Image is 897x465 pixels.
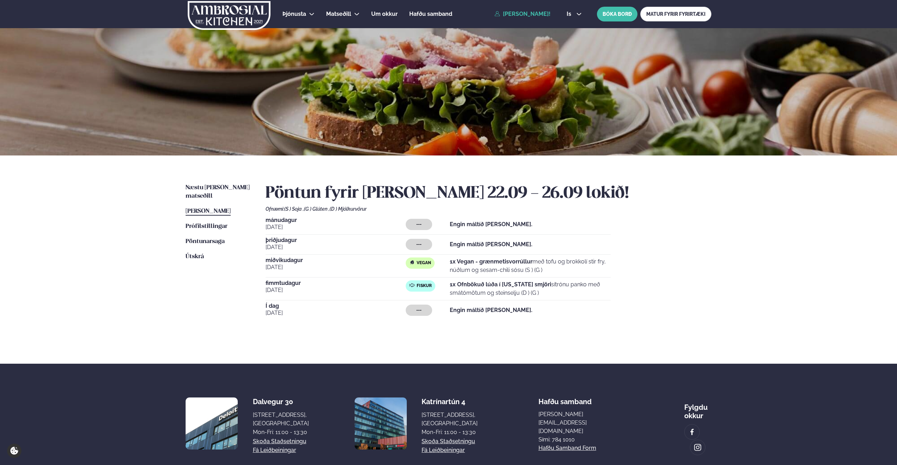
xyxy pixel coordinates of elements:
[690,440,705,455] a: image alt
[186,185,250,199] span: Næstu [PERSON_NAME] matseðill
[409,10,452,18] a: Hafðu samband
[266,206,711,212] div: Ofnæmi:
[266,263,406,272] span: [DATE]
[450,281,551,288] strong: 1x Ofnbökuð lúða í [US_STATE] smjöri
[371,10,398,18] a: Um okkur
[422,411,478,428] div: [STREET_ADDRESS], [GEOGRAPHIC_DATA]
[371,11,398,17] span: Um okkur
[266,237,406,243] span: þriðjudagur
[7,444,21,458] a: Cookie settings
[417,283,432,289] span: Fiskur
[326,11,351,17] span: Matseðill
[282,11,306,17] span: Þjónusta
[422,437,475,446] a: Skoða staðsetningu
[409,282,415,288] img: fish.svg
[282,10,306,18] a: Þjónusta
[355,397,407,450] img: image alt
[253,437,306,446] a: Skoða staðsetningu
[538,410,623,435] a: [PERSON_NAME][EMAIL_ADDRESS][DOMAIN_NAME]
[266,309,406,317] span: [DATE]
[450,307,532,313] strong: Engin máltíð [PERSON_NAME].
[284,206,304,212] span: (S ) Soja ,
[422,446,465,454] a: Fá leiðbeiningar
[330,206,367,212] span: (D ) Mjólkurvörur
[253,397,309,406] div: Dalvegur 30
[304,206,330,212] span: (G ) Glúten ,
[186,208,231,214] span: [PERSON_NAME]
[186,253,204,261] a: Útskrá
[266,286,406,294] span: [DATE]
[450,258,532,265] strong: 1x Vegan - grænmetisvorrúllur
[416,242,422,247] span: ---
[266,257,406,263] span: miðvikudagur
[422,397,478,406] div: Katrínartún 4
[450,221,532,228] strong: Engin máltíð [PERSON_NAME].
[688,428,696,436] img: image alt
[266,217,406,223] span: mánudagur
[253,446,296,454] a: Fá leiðbeiningar
[186,238,225,244] span: Pöntunarsaga
[186,207,231,216] a: [PERSON_NAME]
[266,243,406,251] span: [DATE]
[266,303,406,309] span: Í dag
[567,11,573,17] span: is
[538,444,596,452] a: Hafðu samband form
[266,223,406,231] span: [DATE]
[538,392,592,406] span: Hafðu samband
[640,7,711,21] a: MATUR FYRIR FYRIRTÆKI
[186,223,228,229] span: Prófílstillingar
[266,280,406,286] span: fimmtudagur
[450,257,611,274] p: með tofu og brokkolí stir fry, núðlum og sesam-chili sósu (S ) (G )
[422,428,478,437] div: Mon-Fri: 11:00 - 13:30
[597,7,637,21] button: BÓKA BORÐ
[561,11,587,17] button: is
[186,397,238,450] img: image alt
[450,280,611,297] p: sítrónu panko með smátómötum og steinselju (D ) (G )
[417,260,431,266] span: Vegan
[450,241,532,248] strong: Engin máltíð [PERSON_NAME].
[326,10,351,18] a: Matseðill
[186,222,228,231] a: Prófílstillingar
[694,444,702,452] img: image alt
[186,184,251,200] a: Næstu [PERSON_NAME] matseðill
[416,307,422,313] span: ---
[253,411,309,428] div: [STREET_ADDRESS], [GEOGRAPHIC_DATA]
[684,397,711,420] div: Fylgdu okkur
[266,184,711,203] h2: Pöntun fyrir [PERSON_NAME] 22.09 - 26.09 lokið!
[186,237,225,246] a: Pöntunarsaga
[187,1,271,30] img: logo
[685,425,699,439] a: image alt
[186,254,204,260] span: Útskrá
[416,222,422,227] span: ---
[253,428,309,437] div: Mon-Fri: 11:00 - 13:30
[538,435,623,444] p: Sími: 784 1010
[494,11,550,17] a: [PERSON_NAME]!
[409,11,452,17] span: Hafðu samband
[409,260,415,265] img: Vegan.svg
